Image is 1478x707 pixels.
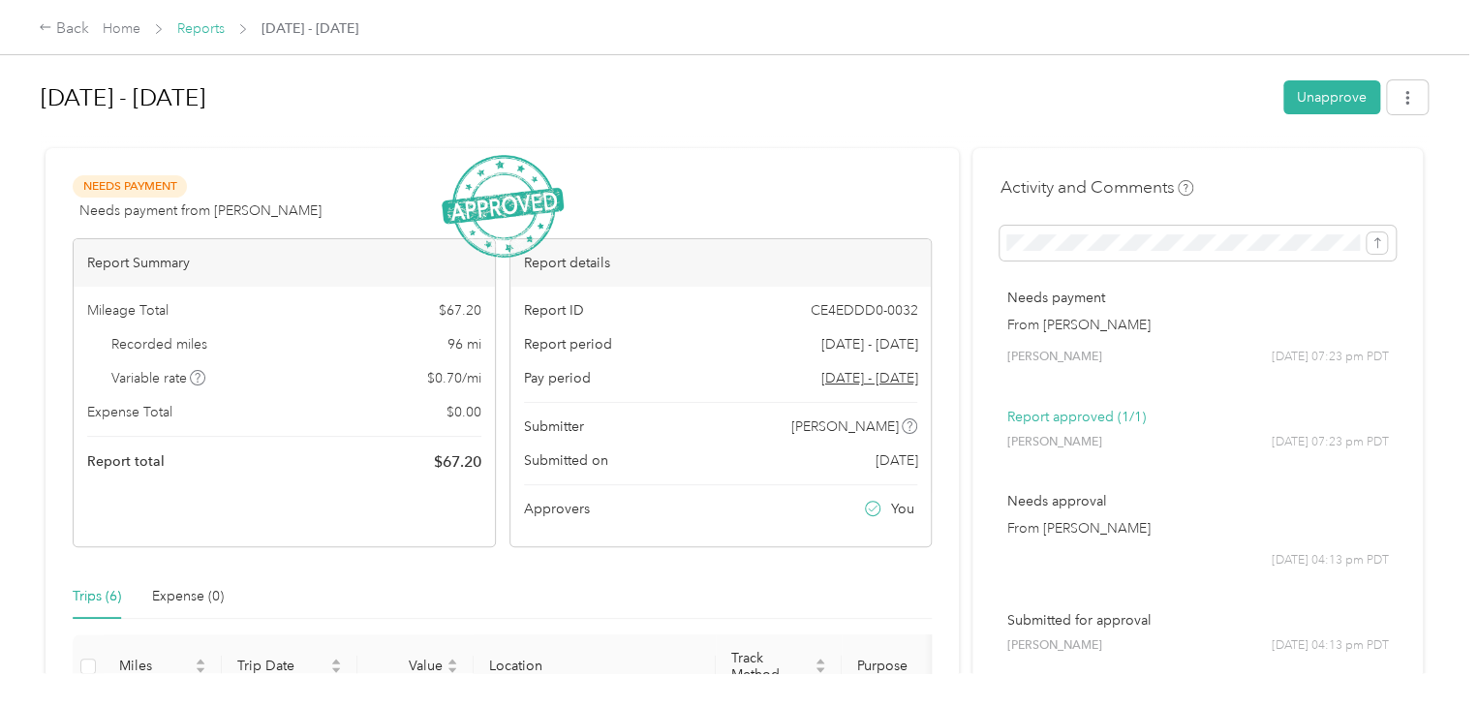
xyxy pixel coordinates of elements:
h4: Activity and Comments [1000,175,1193,200]
span: Mileage Total [87,300,169,321]
span: Needs payment from [PERSON_NAME] [79,200,322,221]
span: [PERSON_NAME] [1006,637,1101,655]
th: Location [474,634,716,699]
p: Report approved (1/1) [1006,407,1389,427]
span: caret-down [815,664,826,676]
span: Needs Payment [73,175,187,198]
div: Report details [510,239,932,287]
div: Trips (6) [73,586,121,607]
span: [DATE] 04:13 pm PDT [1272,637,1389,655]
span: [DATE] 07:23 pm PDT [1272,434,1389,451]
span: $ 0.00 [446,402,481,422]
th: Value [357,634,474,699]
span: [PERSON_NAME] [1006,434,1101,451]
h1: Aug 18 - 31, 2025 [41,75,1270,121]
span: [DATE] - [DATE] [820,334,917,354]
span: Go to pay period [820,368,917,388]
span: $ 67.20 [434,450,481,474]
th: Purpose [842,634,987,699]
p: Submitted for approval [1006,610,1389,630]
div: Report Summary [74,239,495,287]
span: Trip Date [237,658,326,674]
span: caret-up [195,656,206,667]
th: Trip Date [222,634,357,699]
img: ApprovedStamp [442,155,564,259]
div: Back [39,17,89,41]
a: Home [103,20,140,37]
th: Miles [104,634,222,699]
span: caret-down [330,664,342,676]
span: Submitter [524,416,584,437]
iframe: Everlance-gr Chat Button Frame [1370,599,1478,707]
div: Expense (0) [152,586,224,607]
span: [PERSON_NAME] [1006,349,1101,366]
span: Value [373,658,443,674]
p: Needs approval [1006,491,1389,511]
span: [DATE] [875,450,917,471]
span: caret-down [446,664,458,676]
th: Track Method [716,634,842,699]
span: Recorded miles [111,334,207,354]
span: Pay period [524,368,591,388]
span: $ 67.20 [439,300,481,321]
span: $ 0.70 / mi [427,368,481,388]
span: Report ID [524,300,584,321]
span: You [891,499,914,519]
span: Expense Total [87,402,172,422]
span: Approvers [524,499,590,519]
span: Report total [87,451,165,472]
span: Miles [119,658,191,674]
span: caret-down [195,664,206,676]
span: Track Method [731,650,811,683]
a: Reports [177,20,225,37]
span: Submitted on [524,450,608,471]
span: [PERSON_NAME] [791,416,899,437]
span: caret-up [330,656,342,667]
span: [DATE] 07:23 pm PDT [1272,349,1389,366]
p: From [PERSON_NAME] [1006,315,1389,335]
span: CE4EDDD0-0032 [810,300,917,321]
p: From [PERSON_NAME] [1006,518,1389,538]
span: [DATE] - [DATE] [262,18,358,39]
button: Unapprove [1283,80,1380,114]
span: Report period [524,334,612,354]
span: Variable rate [111,368,206,388]
span: caret-up [815,656,826,667]
span: caret-up [446,656,458,667]
p: Needs payment [1006,288,1389,308]
span: 96 mi [447,334,481,354]
span: [DATE] 04:13 pm PDT [1272,552,1389,569]
span: Purpose [857,658,956,674]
